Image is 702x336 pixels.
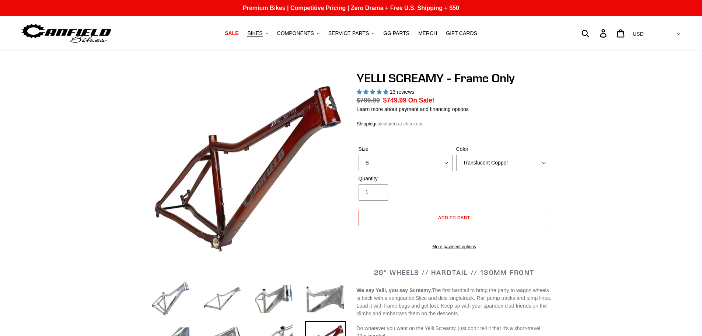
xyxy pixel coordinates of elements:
span: SERVICE PARTS [328,30,369,37]
span: $749.99 [383,97,406,104]
span: 5.00 stars [357,89,390,95]
div: calculated at checkout. [357,120,552,128]
img: Load image into Gallery viewer, YELLI SCREAMY - Frame Only [150,278,191,319]
span: On Sale! [408,96,434,105]
p: Slice and dice singletrack. Rail pump tracks and jump lines. Load it with frame bags and get lost... [357,287,552,318]
button: BIKES [244,28,272,38]
b: We say Yelli, you say Screamy. [357,287,432,293]
span: Add to cart [438,215,470,220]
a: More payment options [359,243,550,250]
a: SALE [221,28,242,38]
label: Quantity [359,175,453,183]
span: 29" WHEELS // HARDTAIL // 130MM FRONT [374,268,534,277]
label: Size [359,145,453,153]
img: Load image into Gallery viewer, YELLI SCREAMY - Frame Only [202,278,242,319]
a: Learn more about payment and financing options [357,106,469,112]
s: $799.99 [357,97,380,104]
span: COMPONENTS [277,30,314,37]
span: The first hardtail to bring the party to wagon wheels is back with a vengeance. [357,287,549,301]
img: Load image into Gallery viewer, YELLI SCREAMY - Frame Only [305,278,346,319]
button: Add to cart [359,210,550,226]
a: Shipping [357,121,376,127]
img: Canfield Bikes [20,22,112,45]
img: Load image into Gallery viewer, YELLI SCREAMY - Frame Only [254,278,294,319]
span: 13 reviews [390,89,414,95]
input: Search [586,25,604,41]
button: SERVICE PARTS [325,28,378,38]
span: SALE [225,30,238,37]
button: COMPONENTS [273,28,323,38]
span: MERCH [418,30,437,37]
span: BIKES [247,30,262,37]
label: Color [456,145,550,153]
a: GIFT CARDS [442,28,481,38]
a: GG PARTS [380,28,413,38]
h1: YELLI SCREAMY - Frame Only [357,71,552,85]
span: GG PARTS [383,30,409,37]
a: MERCH [415,28,441,38]
span: GIFT CARDS [446,30,477,37]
